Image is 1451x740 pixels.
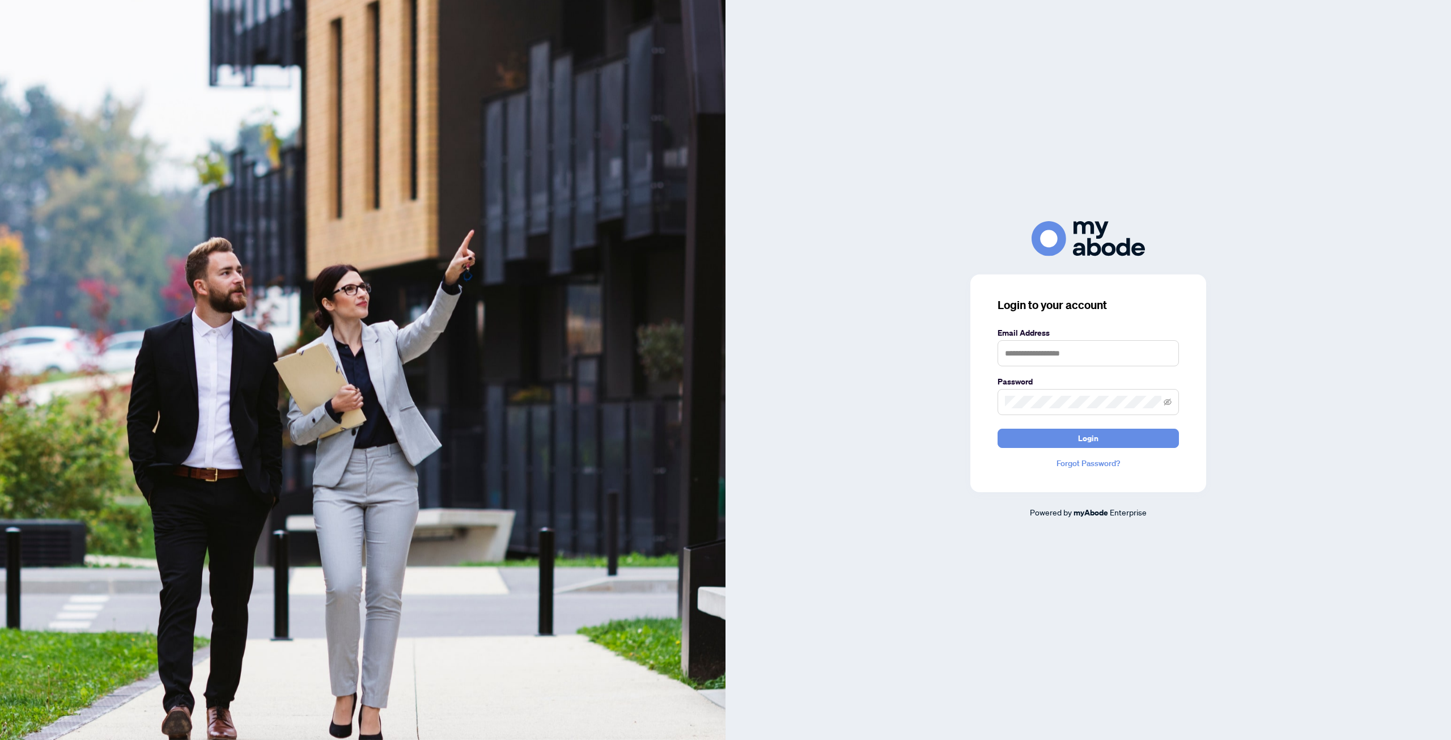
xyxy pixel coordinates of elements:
a: Forgot Password? [998,457,1179,470]
span: eye-invisible [1164,398,1172,406]
span: Login [1078,429,1098,447]
button: Login [998,429,1179,448]
label: Password [998,375,1179,388]
label: Email Address [998,327,1179,339]
h3: Login to your account [998,297,1179,313]
a: myAbode [1074,506,1108,519]
img: ma-logo [1032,221,1145,256]
span: Enterprise [1110,507,1147,517]
span: Powered by [1030,507,1072,517]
